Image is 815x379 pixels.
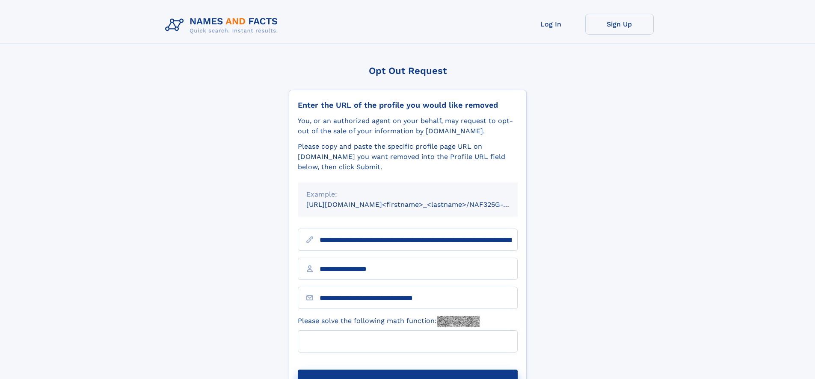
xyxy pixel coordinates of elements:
[162,14,285,37] img: Logo Names and Facts
[517,14,585,35] a: Log In
[298,116,518,136] div: You, or an authorized agent on your behalf, may request to opt-out of the sale of your informatio...
[298,316,480,327] label: Please solve the following math function:
[306,200,534,209] small: [URL][DOMAIN_NAME]<firstname>_<lastname>/NAF325G-xxxxxxxx
[298,141,518,172] div: Please copy and paste the specific profile page URL on [DOMAIN_NAME] you want removed into the Pr...
[585,14,654,35] a: Sign Up
[298,100,518,110] div: Enter the URL of the profile you would like removed
[306,189,509,200] div: Example:
[289,65,527,76] div: Opt Out Request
